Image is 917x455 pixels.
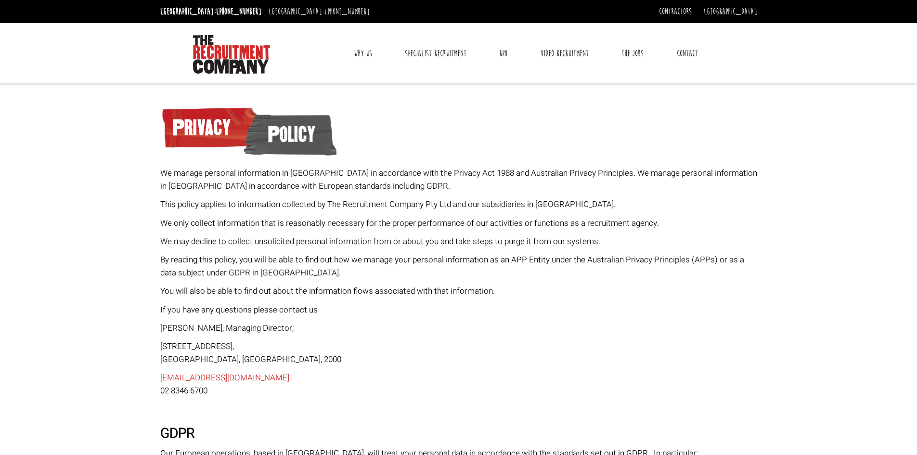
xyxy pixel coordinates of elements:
span: Privacy [160,104,261,152]
p: You will also be able to find out about the information flows associated with that information. [160,285,757,298]
p: This policy applies to information collected by The Recruitment Company Pty Ltd and our subsidiar... [160,198,757,211]
img: The Recruitment Company [193,35,270,74]
span: Policy [244,110,337,158]
p: 02 8346 6700 [160,371,757,397]
a: [EMAIL_ADDRESS][DOMAIN_NAME] [160,372,289,384]
a: Video Recruitment [533,41,596,65]
a: Specialist Recruitment [398,41,474,65]
p: [STREET_ADDRESS], [GEOGRAPHIC_DATA], [GEOGRAPHIC_DATA], 2000 [160,340,757,366]
h3: GDPR [160,427,757,442]
p: We manage personal information in [GEOGRAPHIC_DATA] in accordance with the Privacy Act 1988 and A... [160,167,757,193]
a: Contractors [659,6,692,17]
li: [GEOGRAPHIC_DATA]: [158,4,264,19]
a: [GEOGRAPHIC_DATA] [704,6,757,17]
li: [GEOGRAPHIC_DATA]: [266,4,372,19]
a: [PHONE_NUMBER] [324,6,370,17]
p: If you have any questions please contact us [160,303,757,316]
p: We only collect information that is reasonably necessary for the proper performance of our activi... [160,217,757,230]
p: We may decline to collect unsolicited personal information from or about you and take steps to pu... [160,235,757,248]
a: Contact [670,41,705,65]
p: [PERSON_NAME], Managing Director, [160,322,757,335]
a: RPO [492,41,515,65]
a: Why Us [347,41,379,65]
p: By reading this policy, you will be able to find out how we manage your personal information as a... [160,253,757,279]
a: The Jobs [614,41,651,65]
a: [PHONE_NUMBER] [216,6,261,17]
